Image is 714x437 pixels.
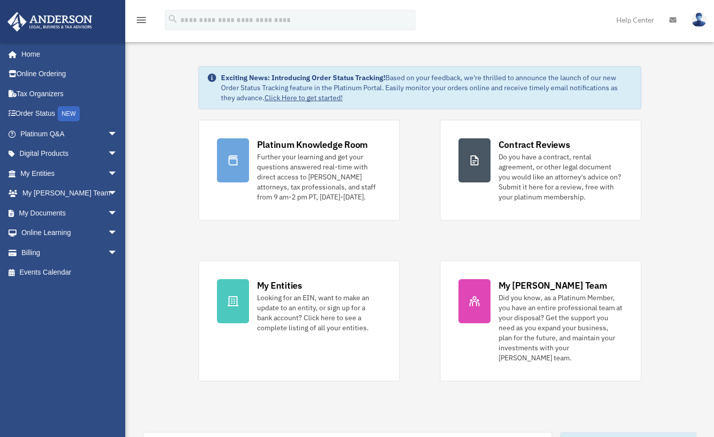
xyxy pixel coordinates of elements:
[440,261,641,381] a: My [PERSON_NAME] Team Did you know, as a Platinum Member, you have an entire professional team at...
[257,293,381,333] div: Looking for an EIN, want to make an update to an entity, or sign up for a bank account? Click her...
[7,44,128,64] a: Home
[440,120,641,221] a: Contract Reviews Do you have a contract, rental agreement, or other legal document you would like...
[7,223,133,243] a: Online Learningarrow_drop_down
[257,138,368,151] div: Platinum Knowledge Room
[108,124,128,144] span: arrow_drop_down
[198,261,400,381] a: My Entities Looking for an EIN, want to make an update to an entity, or sign up for a bank accoun...
[135,18,147,26] a: menu
[499,152,623,202] div: Do you have a contract, rental agreement, or other legal document you would like an attorney's ad...
[167,14,178,25] i: search
[691,13,706,27] img: User Pic
[499,293,623,363] div: Did you know, as a Platinum Member, you have an entire professional team at your disposal? Get th...
[108,183,128,204] span: arrow_drop_down
[257,279,302,292] div: My Entities
[7,84,133,104] a: Tax Organizers
[7,243,133,263] a: Billingarrow_drop_down
[7,203,133,223] a: My Documentsarrow_drop_down
[108,163,128,184] span: arrow_drop_down
[7,263,133,283] a: Events Calendar
[108,203,128,224] span: arrow_drop_down
[221,73,385,82] strong: Exciting News: Introducing Order Status Tracking!
[58,106,80,121] div: NEW
[7,64,133,84] a: Online Ordering
[499,279,607,292] div: My [PERSON_NAME] Team
[198,120,400,221] a: Platinum Knowledge Room Further your learning and get your questions answered real-time with dire...
[7,124,133,144] a: Platinum Q&Aarrow_drop_down
[499,138,570,151] div: Contract Reviews
[135,14,147,26] i: menu
[5,12,95,32] img: Anderson Advisors Platinum Portal
[108,144,128,164] span: arrow_drop_down
[7,104,133,124] a: Order StatusNEW
[265,93,343,102] a: Click Here to get started!
[257,152,381,202] div: Further your learning and get your questions answered real-time with direct access to [PERSON_NAM...
[108,243,128,263] span: arrow_drop_down
[7,183,133,203] a: My [PERSON_NAME] Teamarrow_drop_down
[7,144,133,164] a: Digital Productsarrow_drop_down
[108,223,128,244] span: arrow_drop_down
[7,163,133,183] a: My Entitiesarrow_drop_down
[221,73,633,103] div: Based on your feedback, we're thrilled to announce the launch of our new Order Status Tracking fe...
